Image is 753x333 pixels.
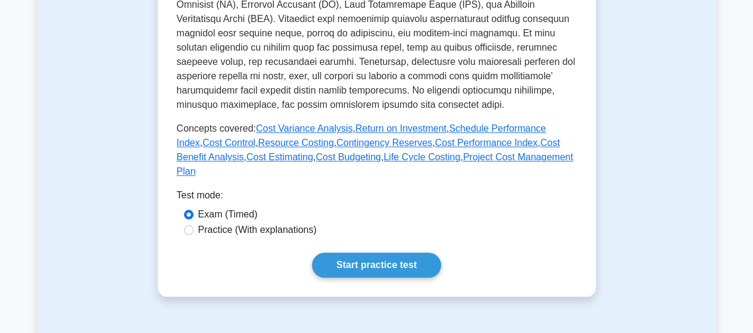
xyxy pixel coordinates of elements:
[198,223,317,237] label: Practice (With explanations)
[355,123,446,133] a: Return on Investment
[177,152,573,176] a: Project Cost Management Plan
[383,152,460,162] a: Life Cycle Costing
[435,138,538,148] a: Cost Performance Index
[336,138,432,148] a: Contingency Reserves
[246,152,313,162] a: Cost Estimating
[256,123,352,133] a: Cost Variance Analysis
[258,138,333,148] a: Resource Costing
[202,138,255,148] a: Cost Control
[177,122,577,179] p: Concepts covered: , , , , , , , , , , ,
[312,253,441,278] a: Start practice test
[177,188,577,207] div: Test mode:
[315,152,380,162] a: Cost Budgeting
[198,207,258,222] label: Exam (Timed)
